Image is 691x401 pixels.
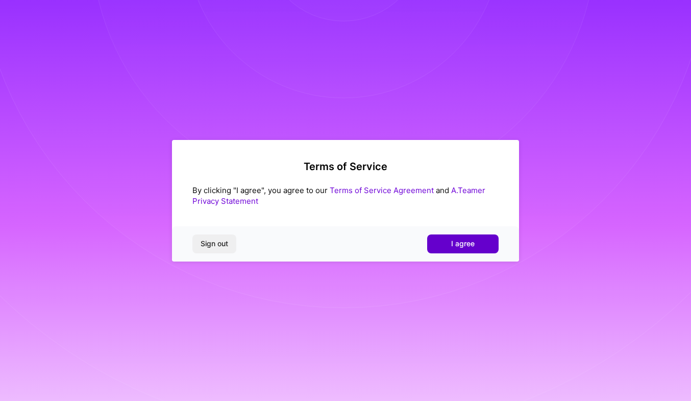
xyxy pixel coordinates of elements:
[201,239,228,249] span: Sign out
[192,160,499,173] h2: Terms of Service
[427,234,499,253] button: I agree
[192,234,236,253] button: Sign out
[192,185,499,206] div: By clicking "I agree", you agree to our and
[451,239,475,249] span: I agree
[330,185,434,195] a: Terms of Service Agreement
